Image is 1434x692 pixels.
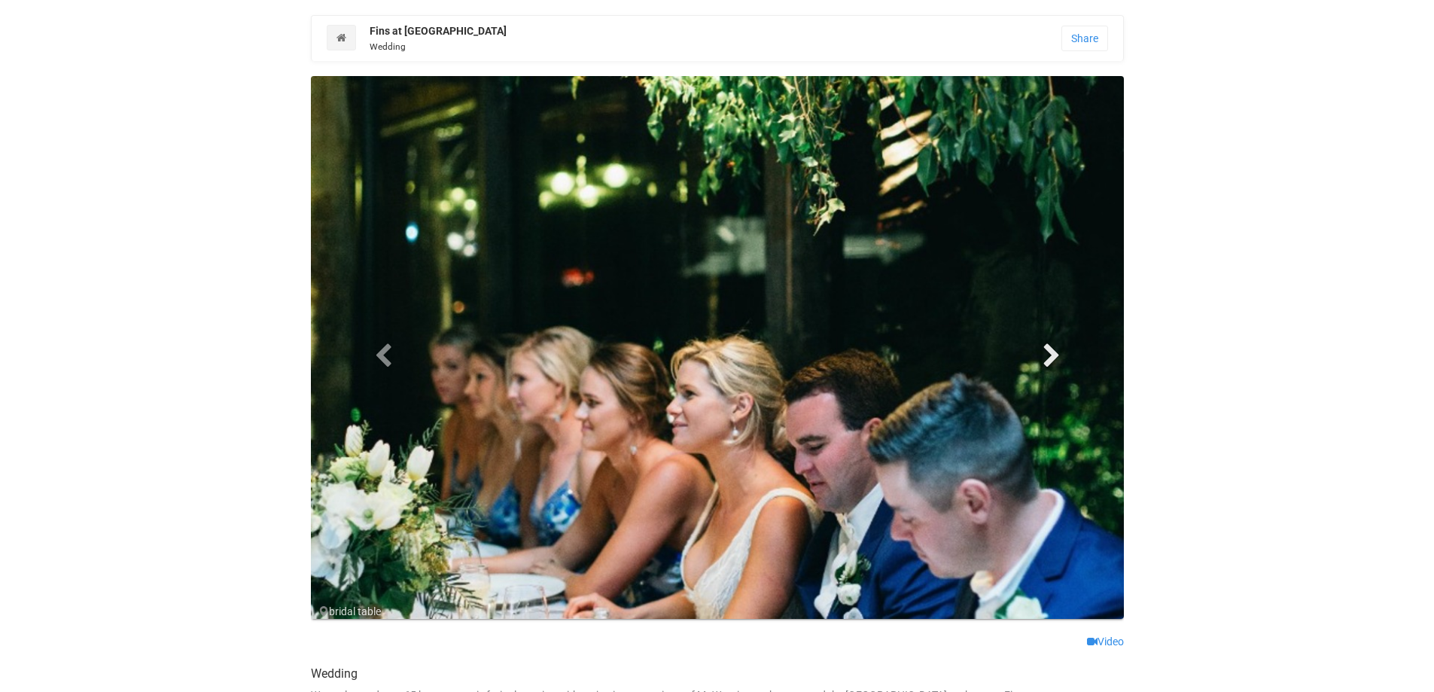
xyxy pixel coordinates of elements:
[370,25,507,37] strong: Fins at [GEOGRAPHIC_DATA]
[1087,636,1124,648] a: Video
[1061,26,1108,51] a: Share
[311,76,1124,619] img: Cait_William_969_copy_2.jpg
[311,667,1124,681] h4: Wedding
[370,41,406,52] small: Wedding
[318,604,1131,619] div: bridal table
